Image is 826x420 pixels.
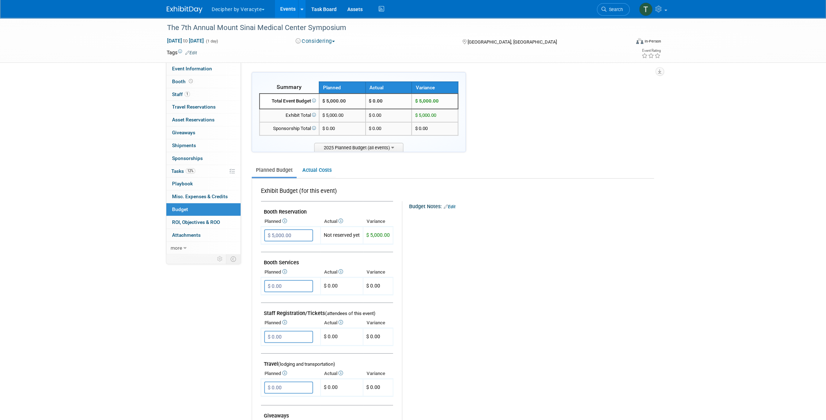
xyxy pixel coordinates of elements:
[172,219,220,225] span: ROI, Objectives & ROO
[278,361,335,367] span: (lodging and transportation)
[261,354,393,369] td: Travel
[366,109,412,122] td: $ 0.00
[321,328,363,346] td: $ 0.00
[409,201,653,210] div: Budget Notes:
[319,82,366,94] th: Planned
[172,66,212,71] span: Event Information
[261,216,321,226] th: Planned
[172,155,203,161] span: Sponsorships
[321,267,363,277] th: Actual
[366,334,380,339] span: $ 0.00
[171,168,195,174] span: Tasks
[277,84,302,90] span: Summary
[639,2,653,16] img: Tony Alvarado
[166,114,241,126] a: Asset Reservations
[185,50,197,55] a: Edit
[186,168,195,174] span: 12%
[263,98,316,105] div: Total Event Budget
[363,216,393,226] th: Variance
[636,38,643,44] img: Format-Inperson.png
[321,379,363,396] td: $ 0.00
[166,203,241,216] a: Budget
[263,112,316,119] div: Exhibit Total
[166,242,241,254] a: more
[263,125,316,132] div: Sponsorship Total
[261,318,321,328] th: Planned
[366,232,390,238] span: $ 5,000.00
[415,126,427,131] span: $ 0.00
[321,318,363,328] th: Actual
[171,245,182,251] span: more
[261,369,321,379] th: Planned
[166,75,241,88] a: Booth
[261,303,393,318] td: Staff Registration/Tickets
[172,142,196,148] span: Shipments
[293,37,338,45] button: Considering
[366,283,380,289] span: $ 0.00
[321,369,363,379] th: Actual
[415,98,438,104] span: $ 5,000.00
[322,112,343,118] span: $ 5,000.00
[172,232,201,238] span: Attachments
[363,267,393,277] th: Variance
[321,227,363,244] td: Not reserved yet
[366,122,412,135] td: $ 0.00
[252,164,297,177] a: Planned Budget
[322,126,335,131] span: $ 0.00
[166,101,241,113] a: Travel Reservations
[167,37,204,44] span: [DATE] [DATE]
[166,88,241,101] a: Staff1
[321,216,363,226] th: Actual
[322,98,346,104] span: $ 5,000.00
[467,39,556,45] span: [GEOGRAPHIC_DATA], [GEOGRAPHIC_DATA]
[166,62,241,75] a: Event Information
[167,6,202,13] img: ExhibitDay
[172,117,215,122] span: Asset Reservations
[172,104,216,110] span: Travel Reservations
[172,130,195,135] span: Giveaways
[214,254,226,264] td: Personalize Event Tab Strip
[182,38,189,44] span: to
[185,91,190,97] span: 1
[314,143,403,152] span: 2025 Planned Budget (all events)
[205,39,218,44] span: (1 day)
[363,369,393,379] th: Variance
[641,49,661,52] div: Event Rating
[166,216,241,229] a: ROI, Objectives & ROO
[166,139,241,152] a: Shipments
[366,82,412,94] th: Actual
[298,164,336,177] a: Actual Costs
[166,165,241,177] a: Tasks12%
[325,311,376,316] span: (attendees of this event)
[588,37,661,48] div: Event Format
[606,7,623,12] span: Search
[226,254,241,264] td: Toggle Event Tabs
[644,39,661,44] div: In-Person
[165,21,619,34] div: The 7th Annual Mount Sinai Medical Center Symposium
[261,187,390,199] div: Exhibit Budget (for this event)
[172,79,194,84] span: Booth
[166,177,241,190] a: Playbook
[597,3,630,16] a: Search
[366,384,380,390] span: $ 0.00
[261,267,321,277] th: Planned
[363,318,393,328] th: Variance
[412,82,458,94] th: Variance
[321,277,363,295] td: $ 0.00
[172,206,188,212] span: Budget
[166,229,241,241] a: Attachments
[187,79,194,84] span: Booth not reserved yet
[444,204,455,209] a: Edit
[172,194,228,199] span: Misc. Expenses & Credits
[166,152,241,165] a: Sponsorships
[166,126,241,139] a: Giveaways
[172,181,193,186] span: Playbook
[261,201,393,217] td: Booth Reservation
[167,49,197,56] td: Tags
[172,91,190,97] span: Staff
[166,190,241,203] a: Misc. Expenses & Credits
[261,252,393,267] td: Booth Services
[366,94,412,109] td: $ 0.00
[415,112,436,118] span: $ 5,000.00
